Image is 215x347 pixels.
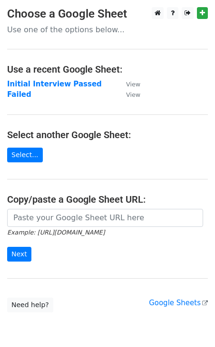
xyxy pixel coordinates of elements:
small: Example: [URL][DOMAIN_NAME] [7,229,105,236]
h4: Use a recent Google Sheet: [7,64,208,75]
a: Initial Interview Passed [7,80,102,88]
h3: Choose a Google Sheet [7,7,208,21]
a: Need help? [7,298,53,312]
small: View [126,91,140,98]
p: Use one of the options below... [7,25,208,35]
input: Next [7,247,31,262]
h4: Select another Google Sheet: [7,129,208,141]
a: View [117,80,140,88]
h4: Copy/paste a Google Sheet URL: [7,194,208,205]
a: Failed [7,90,31,99]
a: Select... [7,148,43,162]
a: View [117,90,140,99]
small: View [126,81,140,88]
a: Google Sheets [149,299,208,307]
input: Paste your Google Sheet URL here [7,209,203,227]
